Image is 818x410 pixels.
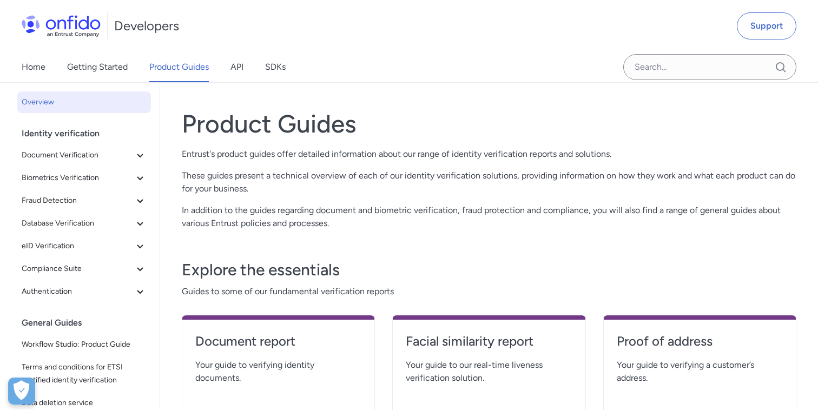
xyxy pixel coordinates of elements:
button: Database Verification [17,213,151,234]
span: Overview [22,96,147,109]
span: Guides to some of our fundamental verification reports [182,285,796,298]
a: Overview [17,91,151,113]
span: Biometrics Verification [22,171,134,184]
a: Getting Started [67,52,128,82]
span: Database Verification [22,217,134,230]
a: API [230,52,243,82]
span: Compliance Suite [22,262,134,275]
span: Document Verification [22,149,134,162]
h1: Product Guides [182,109,796,139]
a: Home [22,52,45,82]
span: Fraud Detection [22,194,134,207]
span: Workflow Studio: Product Guide [22,338,147,351]
a: Facial similarity report [406,333,572,359]
a: SDKs [265,52,286,82]
span: eID Verification [22,240,134,253]
div: Cookie Preferences [8,378,35,405]
button: Document Verification [17,144,151,166]
span: Terms and conditions for ETSI certified identity verification [22,361,147,387]
a: Support [737,12,796,39]
button: Authentication [17,281,151,302]
img: Onfido Logo [22,15,101,37]
span: Your guide to our real-time liveness verification solution. [406,359,572,385]
p: Entrust's product guides offer detailed information about our range of identity verification repo... [182,148,796,161]
button: Compliance Suite [17,258,151,280]
a: Proof of address [617,333,783,359]
p: In addition to the guides regarding document and biometric verification, fraud protection and com... [182,204,796,230]
span: Your guide to verifying a customer’s address. [617,359,783,385]
span: Authentication [22,285,134,298]
p: These guides present a technical overview of each of our identity verification solutions, providi... [182,169,796,195]
h4: Document report [195,333,361,350]
a: Product Guides [149,52,209,82]
span: Data deletion service [22,396,147,409]
button: Fraud Detection [17,190,151,211]
button: Open Preferences [8,378,35,405]
input: Onfido search input field [623,54,796,80]
span: Your guide to verifying identity documents. [195,359,361,385]
h1: Developers [114,17,179,35]
a: Document report [195,333,361,359]
h3: Explore the essentials [182,259,796,281]
button: eID Verification [17,235,151,257]
h4: Facial similarity report [406,333,572,350]
a: Workflow Studio: Product Guide [17,334,151,355]
a: Terms and conditions for ETSI certified identity verification [17,356,151,391]
h4: Proof of address [617,333,783,350]
div: General Guides [22,312,155,334]
button: Biometrics Verification [17,167,151,189]
div: Identity verification [22,123,155,144]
